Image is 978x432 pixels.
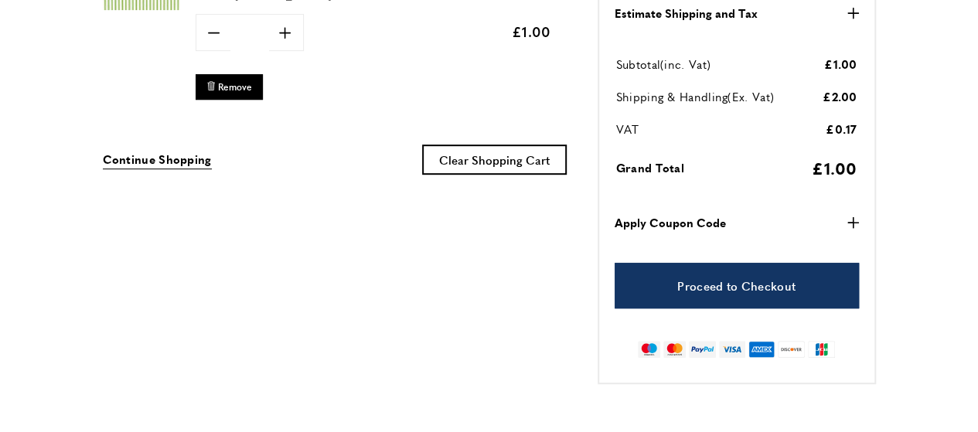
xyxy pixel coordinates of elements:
[719,341,745,358] img: visa
[615,4,859,22] button: Estimate Shipping and Tax
[824,56,857,72] span: £1.00
[660,56,710,72] span: (inc. Vat)
[616,56,660,72] span: Subtotal
[218,80,252,94] span: Remove
[439,151,550,168] span: Clear Shopping Cart
[196,74,263,100] button: Remove Ticking Stripe 1 FA044-242
[103,150,212,169] a: Continue Shopping
[103,151,212,167] span: Continue Shopping
[748,341,775,358] img: american-express
[615,263,859,308] a: Proceed to Checkout
[808,341,835,358] img: jcb
[826,121,857,137] span: £0.17
[823,88,857,104] span: £2.00
[778,341,805,358] img: discover
[728,88,774,104] span: (Ex. Vat)
[616,121,639,137] span: VAT
[616,88,728,104] span: Shipping & Handling
[422,145,567,175] button: Clear Shopping Cart
[663,341,686,358] img: mastercard
[512,22,551,41] span: £1.00
[812,156,857,179] span: £1.00
[615,213,726,232] strong: Apply Coupon Code
[615,4,758,22] strong: Estimate Shipping and Tax
[638,341,660,358] img: maestro
[616,159,684,175] span: Grand Total
[615,213,859,232] button: Apply Coupon Code
[689,341,716,358] img: paypal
